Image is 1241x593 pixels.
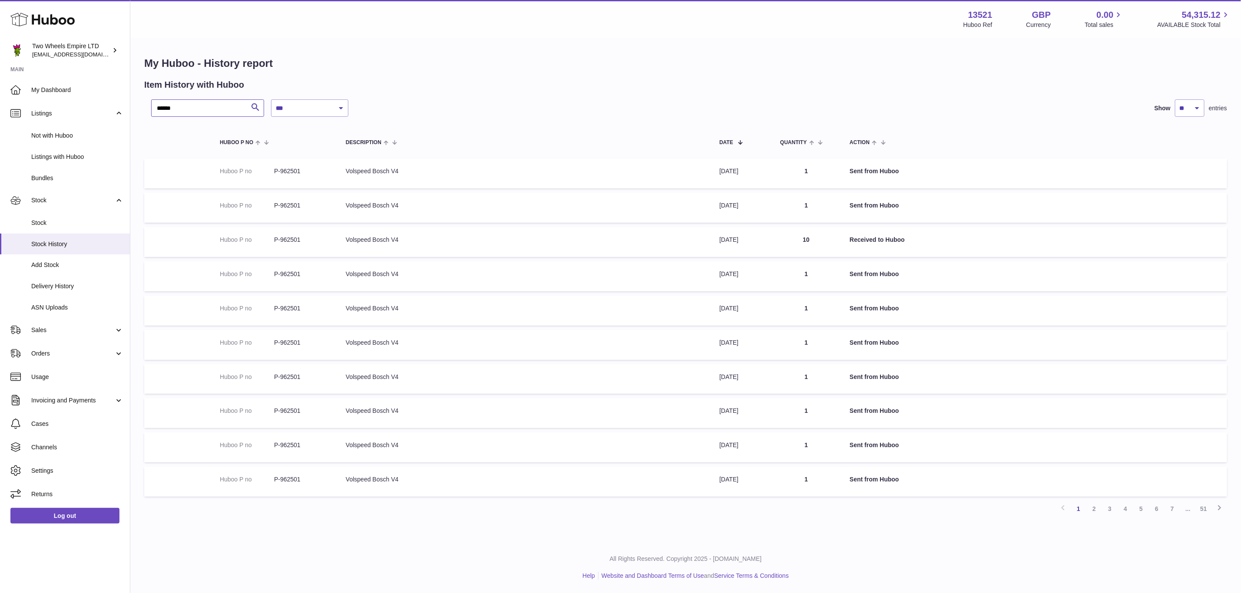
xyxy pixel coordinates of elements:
span: AVAILABLE Stock Total [1157,21,1231,29]
dd: P-962501 [274,236,328,244]
dd: P-962501 [274,304,328,313]
strong: Sent from Huboo [850,373,899,380]
td: 1 [771,330,841,360]
td: 1 [771,467,841,497]
td: Volspeed Bosch V4 [337,364,711,394]
span: My Dashboard [31,86,123,94]
dt: Huboo P no [220,304,274,313]
dt: Huboo P no [220,441,274,449]
span: Cases [31,420,123,428]
span: ... [1180,501,1196,517]
span: Stock [31,196,114,204]
strong: Received to Huboo [850,236,905,243]
dd: P-962501 [274,270,328,278]
a: Log out [10,508,119,524]
td: [DATE] [711,432,771,462]
td: [DATE] [711,398,771,428]
dd: P-962501 [274,407,328,415]
td: 1 [771,261,841,291]
dt: Huboo P no [220,407,274,415]
td: 1 [771,296,841,326]
dt: Huboo P no [220,373,274,381]
div: Huboo Ref [963,21,993,29]
a: 6 [1149,501,1165,517]
td: [DATE] [711,158,771,188]
span: Action [850,140,870,145]
strong: Sent from Huboo [850,202,899,209]
span: Stock [31,219,123,227]
span: Sales [31,326,114,334]
dt: Huboo P no [220,339,274,347]
dt: Huboo P no [220,201,274,210]
a: 51 [1196,501,1211,517]
span: Quantity [780,140,807,145]
td: Volspeed Bosch V4 [337,227,711,257]
span: Total sales [1085,21,1123,29]
dt: Huboo P no [220,270,274,278]
td: Volspeed Bosch V4 [337,467,711,497]
td: [DATE] [711,330,771,360]
strong: Sent from Huboo [850,305,899,312]
span: entries [1209,104,1227,112]
dd: P-962501 [274,475,328,484]
label: Show [1155,104,1171,112]
a: 7 [1165,501,1180,517]
td: Volspeed Bosch V4 [337,296,711,326]
a: 4 [1118,501,1133,517]
span: Delivery History [31,282,123,290]
td: [DATE] [711,227,771,257]
td: Volspeed Bosch V4 [337,193,711,223]
td: 1 [771,158,841,188]
span: Settings [31,467,123,475]
a: Service Terms & Conditions [714,572,789,579]
dt: Huboo P no [220,167,274,175]
td: Volspeed Bosch V4 [337,261,711,291]
td: Volspeed Bosch V4 [337,398,711,428]
a: 1 [1071,501,1086,517]
dd: P-962501 [274,167,328,175]
h1: My Huboo - History report [144,56,1227,70]
div: Currency [1026,21,1051,29]
a: 0.00 Total sales [1085,9,1123,29]
dd: P-962501 [274,373,328,381]
dt: Huboo P no [220,236,274,244]
td: [DATE] [711,364,771,394]
strong: Sent from Huboo [850,339,899,346]
span: Huboo P no [220,140,253,145]
td: 10 [771,227,841,257]
strong: Sent from Huboo [850,441,899,448]
li: and [599,572,789,580]
a: 5 [1133,501,1149,517]
img: internalAdmin-13521@internal.huboo.com [10,44,23,57]
td: 1 [771,398,841,428]
span: Channels [31,443,123,451]
dt: Huboo P no [220,475,274,484]
span: Add Stock [31,261,123,269]
strong: Sent from Huboo [850,270,899,277]
span: Listings [31,109,114,118]
span: 54,315.12 [1182,9,1221,21]
span: Description [346,140,381,145]
td: Volspeed Bosch V4 [337,330,711,360]
strong: Sent from Huboo [850,168,899,175]
span: Returns [31,490,123,498]
td: 1 [771,193,841,223]
span: Bundles [31,174,123,182]
strong: GBP [1032,9,1051,21]
span: Orders [31,349,114,358]
a: 2 [1086,501,1102,517]
dd: P-962501 [274,201,328,210]
a: 3 [1102,501,1118,517]
td: Volspeed Bosch V4 [337,158,711,188]
span: Usage [31,373,123,381]
span: Not with Huboo [31,132,123,140]
td: [DATE] [711,296,771,326]
strong: 13521 [968,9,993,21]
td: 1 [771,364,841,394]
span: [EMAIL_ADDRESS][DOMAIN_NAME] [32,51,128,58]
span: Invoicing and Payments [31,396,114,405]
span: Stock History [31,240,123,248]
td: [DATE] [711,193,771,223]
div: Two Wheels Empire LTD [32,42,110,59]
p: All Rights Reserved. Copyright 2025 - [DOMAIN_NAME] [137,555,1234,563]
